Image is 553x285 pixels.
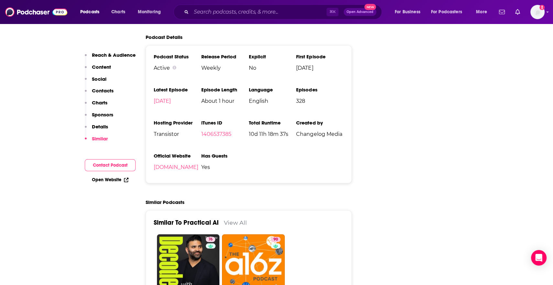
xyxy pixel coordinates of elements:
h3: First Episode [296,53,344,60]
div: Search podcasts, credits, & more... [180,5,388,19]
button: open menu [427,7,471,17]
a: View All [224,219,247,226]
a: [DOMAIN_NAME] [154,164,198,170]
p: Charts [92,100,107,106]
h3: Has Guests [201,153,249,159]
h2: Similar Podcasts [146,199,184,205]
h2: Podcast Details [146,34,182,40]
a: Open Website [92,177,128,183]
h3: Episode Length [201,87,249,93]
span: For Business [395,7,420,17]
p: Contacts [92,88,114,94]
a: [DATE] [154,98,171,104]
h3: Created by [296,120,344,126]
span: Yes [201,164,249,170]
div: Active [154,65,201,71]
span: ⌘ K [326,8,338,16]
h3: Language [249,87,296,93]
button: open menu [390,7,428,17]
button: Social [85,76,106,88]
h3: iTunes ID [201,120,249,126]
h3: Total Runtime [249,120,296,126]
span: Transistor [154,131,201,137]
a: Show notifications dropdown [513,6,523,18]
h3: Hosting Provider [154,120,201,126]
div: Open Intercom Messenger [531,250,547,266]
span: Podcasts [80,7,99,17]
h3: Release Period [201,53,249,60]
a: Similar To Practical AI [154,219,219,227]
button: Contacts [85,88,114,100]
h3: Episodes [296,87,344,93]
button: Charts [85,100,107,112]
button: Similar [85,136,108,148]
a: Show notifications dropdown [496,6,507,18]
p: Social [92,76,106,82]
button: Reach & Audience [85,52,136,64]
svg: Add a profile image [539,5,545,10]
span: 76 [208,236,213,243]
span: More [476,7,487,17]
p: Content [92,64,111,70]
span: Weekly [201,65,249,71]
span: Charts [111,7,125,17]
button: open menu [76,7,108,17]
button: Sponsors [85,112,113,124]
span: 328 [296,98,344,104]
span: [DATE] [296,65,344,71]
button: open menu [471,7,495,17]
span: About 1 hour [201,98,249,104]
button: Contact Podcast [85,159,136,171]
span: For Podcasters [431,7,462,17]
button: Show profile menu [530,5,545,19]
span: No [249,65,296,71]
a: Charts [107,7,129,17]
p: Sponsors [92,112,113,118]
button: Details [85,124,108,136]
span: New [364,4,376,10]
span: Changelog Media [296,131,344,137]
button: Open AdvancedNew [344,8,376,16]
p: Details [92,124,108,130]
button: open menu [133,7,169,17]
a: 1406537385 [201,131,231,137]
h3: Explicit [249,53,296,60]
p: Similar [92,136,108,142]
span: Open Advanced [347,10,373,14]
h3: Official Website [154,153,201,159]
img: Podchaser - Follow, Share and Rate Podcasts [5,6,67,18]
span: English [249,98,296,104]
span: Logged in as mdaniels [530,5,545,19]
span: Monitoring [138,7,161,17]
span: 10d 11h 18m 37s [249,131,296,137]
a: 90 [271,237,281,242]
h3: Podcast Status [154,53,201,60]
button: Content [85,64,111,76]
span: 90 [273,236,278,243]
p: Reach & Audience [92,52,136,58]
h3: Latest Episode [154,87,201,93]
a: 76 [206,237,215,242]
img: User Profile [530,5,545,19]
input: Search podcasts, credits, & more... [191,7,326,17]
